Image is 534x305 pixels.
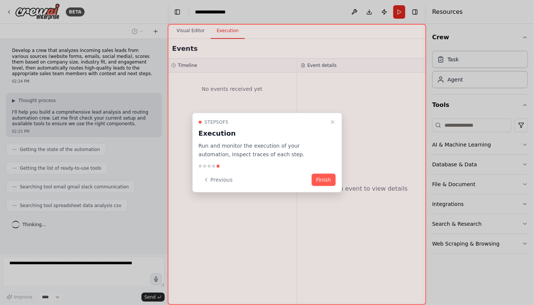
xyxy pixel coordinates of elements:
[199,173,237,186] button: Previous
[199,142,327,159] p: Run and monitor the execution of your automation, inspect traces of each step.
[199,128,327,139] h3: Execution
[172,7,183,17] button: Hide left sidebar
[205,119,229,125] span: Step 5 of 5
[312,173,336,186] button: Finish
[328,118,337,127] button: Close walkthrough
